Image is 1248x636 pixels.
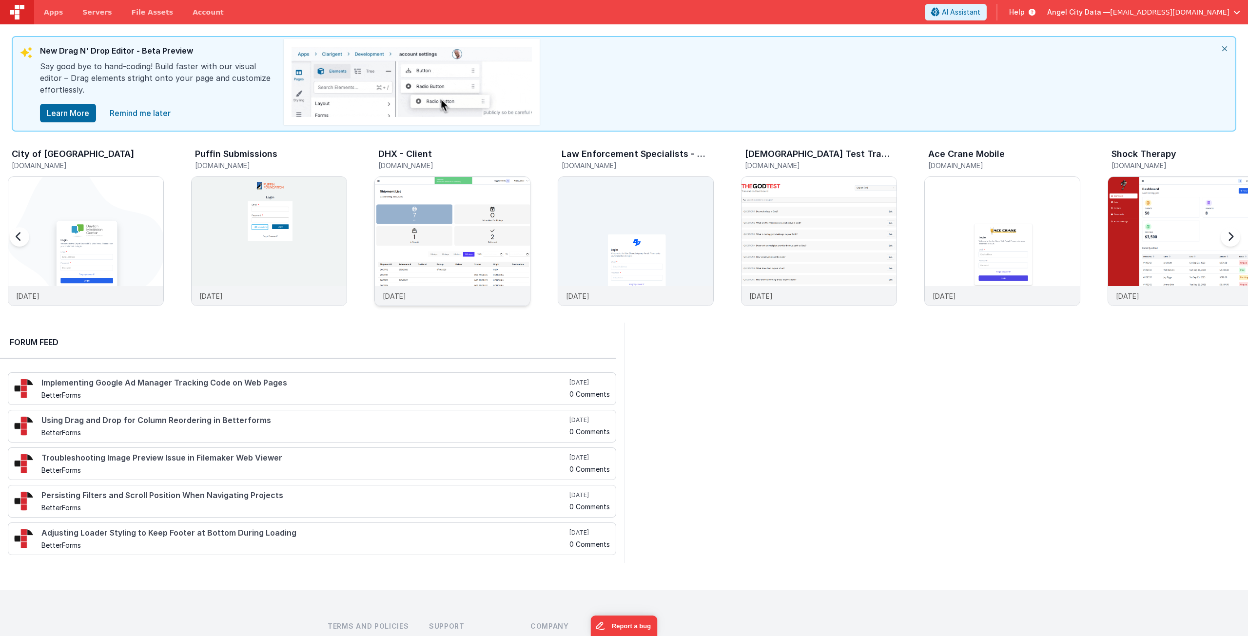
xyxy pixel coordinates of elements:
[1009,7,1025,17] span: Help
[569,491,610,499] h5: [DATE]
[928,162,1080,169] h5: [DOMAIN_NAME]
[745,149,894,159] h3: [DEMOGRAPHIC_DATA] Test Translation Dashboard
[8,447,616,480] a: Troubleshooting Image Preview Issue in Filemaker Web Viewer BetterForms [DATE] 0 Comments
[1111,149,1176,159] h3: Shock Therapy
[199,291,223,301] p: [DATE]
[566,291,589,301] p: [DATE]
[383,291,406,301] p: [DATE]
[942,7,980,17] span: AI Assistant
[925,4,987,20] button: AI Assistant
[14,416,34,436] img: 295_2.png
[1110,7,1229,17] span: [EMAIL_ADDRESS][DOMAIN_NAME]
[328,621,413,631] h3: Terms and Policies
[378,162,530,169] h5: [DOMAIN_NAME]
[569,465,610,473] h5: 0 Comments
[1047,7,1240,17] button: Angel City Data — [EMAIL_ADDRESS][DOMAIN_NAME]
[41,391,567,399] h5: BetterForms
[569,529,610,537] h5: [DATE]
[41,541,567,549] h5: BetterForms
[569,454,610,462] h5: [DATE]
[1047,7,1110,17] span: Angel City Data —
[569,503,610,510] h5: 0 Comments
[41,429,567,436] h5: BetterForms
[1214,37,1235,60] i: close
[928,149,1005,159] h3: Ace Crane Mobile
[14,454,34,473] img: 295_2.png
[8,522,616,555] a: Adjusting Loader Styling to Keep Footer at Bottom During Loading BetterForms [DATE] 0 Comments
[41,504,567,511] h5: BetterForms
[569,540,610,548] h5: 0 Comments
[104,103,176,123] a: close
[8,410,616,443] a: Using Drag and Drop for Column Reordering in Betterforms BetterForms [DATE] 0 Comments
[10,336,606,348] h2: Forum Feed
[569,390,610,398] h5: 0 Comments
[569,428,610,435] h5: 0 Comments
[41,491,567,500] h4: Persisting Filters and Scroll Position When Navigating Projects
[40,60,274,103] div: Say good bye to hand-coding! Build faster with our visual editor – Drag elements stright onto you...
[745,162,897,169] h5: [DOMAIN_NAME]
[378,149,432,159] h3: DHX - Client
[591,616,658,636] iframe: Marker.io feedback button
[40,45,274,60] div: New Drag N' Drop Editor - Beta Preview
[749,291,773,301] p: [DATE]
[562,162,714,169] h5: [DOMAIN_NAME]
[14,491,34,511] img: 295_2.png
[14,379,34,398] img: 295_2.png
[12,149,134,159] h3: City of [GEOGRAPHIC_DATA]
[530,621,616,631] h3: Company
[41,529,567,538] h4: Adjusting Loader Styling to Keep Footer at Bottom During Loading
[933,291,956,301] p: [DATE]
[132,7,174,17] span: File Assets
[41,466,567,474] h5: BetterForms
[41,379,567,387] h4: Implementing Google Ad Manager Tracking Code on Web Pages
[569,416,610,424] h5: [DATE]
[41,416,567,425] h4: Using Drag and Drop for Column Reordering in Betterforms
[41,454,567,463] h4: Troubleshooting Image Preview Issue in Filemaker Web Viewer
[1116,291,1139,301] p: [DATE]
[12,162,164,169] h5: [DOMAIN_NAME]
[82,7,112,17] span: Servers
[569,379,610,386] h5: [DATE]
[195,162,347,169] h5: [DOMAIN_NAME]
[44,7,63,17] span: Apps
[8,485,616,518] a: Persisting Filters and Scroll Position When Navigating Projects BetterForms [DATE] 0 Comments
[195,149,277,159] h3: Puffin Submissions
[14,529,34,548] img: 295_2.png
[429,621,515,631] h3: Support
[562,149,711,159] h3: Law Enforcement Specialists - Agency Portal
[40,104,96,122] button: Learn More
[8,372,616,405] a: Implementing Google Ad Manager Tracking Code on Web Pages BetterForms [DATE] 0 Comments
